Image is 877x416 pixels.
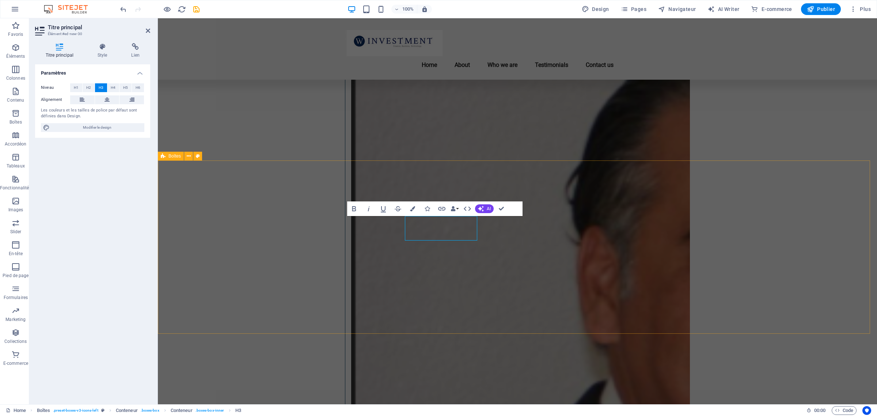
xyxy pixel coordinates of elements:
button: Data Bindings [449,201,460,216]
div: Design (Ctrl+Alt+Y) [579,3,612,15]
h4: Paramètres [35,64,150,77]
i: Annuler : Modifier le texte (Ctrl+Z) [119,5,128,14]
h4: Titre principal [35,43,87,58]
span: E-commerce [751,5,792,13]
p: Slider [10,229,22,235]
button: Bold (Ctrl+B) [347,201,361,216]
h4: Style [87,43,121,58]
button: Icons [420,201,434,216]
span: H3 [99,83,103,92]
span: AI Writer [707,5,739,13]
button: E-commerce [748,3,795,15]
button: 100% [391,5,417,14]
span: H2 [86,83,91,92]
p: En-tête [9,251,23,257]
span: Code [835,406,853,415]
button: H4 [107,83,119,92]
p: Tableaux [7,163,25,169]
div: Les couleurs et les tailles de police par défaut sont définies dans Design. [41,107,144,120]
p: Collections [4,339,27,344]
button: Underline (Ctrl+U) [376,201,390,216]
p: Éléments [6,53,25,59]
span: Cliquez pour sélectionner. Double-cliquez pour modifier. [171,406,193,415]
p: Images [8,207,23,213]
button: Code [832,406,857,415]
button: AI Writer [705,3,742,15]
p: E-commerce [3,360,28,366]
span: . boxes-box [141,406,159,415]
span: Cliquez pour sélectionner. Double-cliquez pour modifier. [235,406,241,415]
button: reload [177,5,186,14]
i: Enregistrer (Ctrl+S) [192,5,201,14]
span: Cliquez pour sélectionner. Double-cliquez pour modifier. [37,406,50,415]
button: save [192,5,201,14]
span: Cliquez pour sélectionner. Double-cliquez pour modifier. [116,406,138,415]
button: Navigateur [655,3,699,15]
i: Lors du redimensionnement, ajuster automatiquement le niveau de zoom en fonction de l'appareil sé... [421,6,428,12]
button: Confirm (Ctrl+⏎) [494,201,508,216]
h6: Durée de la session [806,406,826,415]
img: Editor Logo [42,5,97,14]
p: Favoris [8,31,23,37]
button: H5 [119,83,132,92]
button: Cliquez ici pour quitter le mode Aperçu et poursuivre l'édition. [163,5,171,14]
p: Pied de page [3,273,29,279]
p: Contenu [7,97,24,103]
p: Accordéon [5,141,26,147]
span: : [819,408,820,413]
i: Actualiser la page [178,5,186,14]
span: H5 [123,83,128,92]
h3: Élément #ed-new-30 [48,31,136,37]
span: Plus [850,5,871,13]
button: Italic (Ctrl+I) [362,201,376,216]
p: Boîtes [10,119,22,125]
button: H6 [132,83,144,92]
span: Publier [807,5,835,13]
i: Cet élément est une présélection personnalisable. [101,408,105,412]
span: AI [487,207,491,211]
h2: Titre principal [48,24,150,31]
span: H1 [74,83,79,92]
nav: breadcrumb [37,406,242,415]
button: Usercentrics [862,406,871,415]
button: Modifier le design [41,123,144,132]
button: H2 [83,83,95,92]
span: Boîtes [168,154,181,158]
span: Design [582,5,609,13]
p: Colonnes [6,75,25,81]
span: Navigateur [658,5,696,13]
span: 00 00 [814,406,825,415]
span: Pages [621,5,646,13]
label: Niveau [41,83,70,92]
button: Design [579,3,612,15]
button: undo [119,5,128,14]
button: Link [435,201,449,216]
span: Modifier le design [52,123,142,132]
button: H1 [70,83,82,92]
button: Publier [801,3,841,15]
button: AI [475,204,494,213]
button: Strikethrough [391,201,405,216]
h6: 100% [402,5,414,14]
button: Pages [618,3,649,15]
button: Plus [847,3,874,15]
button: H3 [95,83,107,92]
p: Marketing [5,317,26,322]
span: . boxes-box-inner [195,406,224,415]
span: H4 [111,83,115,92]
h4: Lien [121,43,150,58]
span: H6 [136,83,140,92]
p: Formulaires [4,295,28,300]
button: Colors [406,201,419,216]
label: Alignement [41,95,70,104]
a: Cliquez pour annuler la sélection. Double-cliquez pour ouvrir Pages. [6,406,26,415]
span: . preset-boxes-v3-icons-left [53,406,98,415]
button: HTML [460,201,474,216]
